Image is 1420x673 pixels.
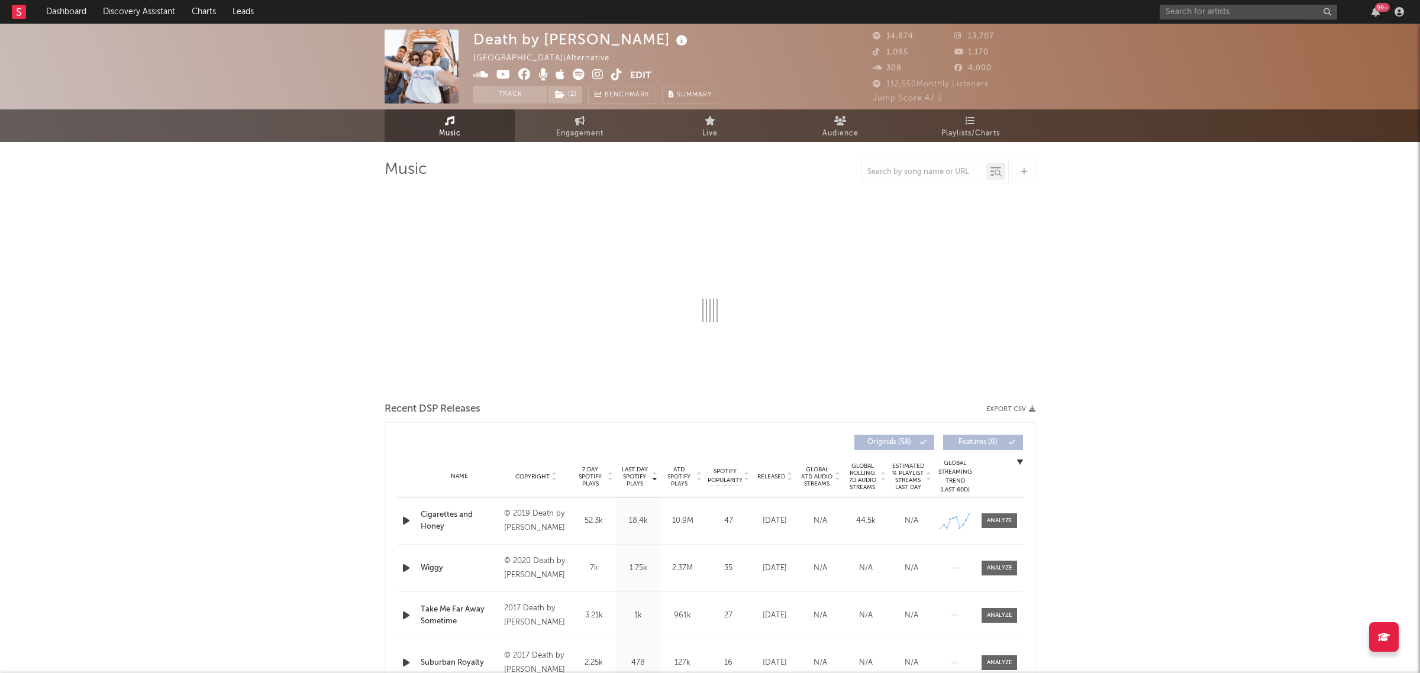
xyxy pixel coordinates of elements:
[755,657,795,669] div: [DATE]
[854,435,934,450] button: Originals(58)
[757,473,785,480] span: Released
[937,459,973,494] div: Global Streaming Trend (Last 60D)
[504,507,569,535] div: © 2019 Death by [PERSON_NAME]
[755,562,795,574] div: [DATE]
[892,610,931,622] div: N/A
[619,610,657,622] div: 1k
[575,657,613,669] div: 2.25k
[708,467,743,485] span: Spotify Popularity
[575,610,613,622] div: 3.21k
[892,515,931,527] div: N/A
[556,127,603,141] span: Engagement
[951,439,1005,446] span: Features ( 0 )
[801,657,840,669] div: N/A
[873,80,989,88] span: 112,550 Monthly Listeners
[547,86,583,103] span: ( 2 )
[575,562,613,574] div: 7k
[775,109,905,142] a: Audience
[755,515,795,527] div: [DATE]
[873,95,942,102] span: Jump Score: 47.5
[630,69,651,83] button: Edit
[662,86,718,103] button: Summary
[846,657,886,669] div: N/A
[515,473,550,480] span: Copyright
[846,562,886,574] div: N/A
[702,127,718,141] span: Live
[801,466,833,487] span: Global ATD Audio Streams
[954,33,994,40] span: 13,707
[439,127,461,141] span: Music
[954,48,989,56] span: 1,170
[575,515,613,527] div: 52.3k
[708,515,749,527] div: 47
[873,48,908,56] span: 1,095
[708,562,749,574] div: 35
[504,601,569,630] div: 2017 Death by [PERSON_NAME]
[873,33,914,40] span: 14,874
[801,562,840,574] div: N/A
[421,604,498,627] a: Take Me Far Away Sometime
[619,562,657,574] div: 1.75k
[619,515,657,527] div: 18.4k
[1160,5,1337,20] input: Search for artists
[515,109,645,142] a: Engagement
[892,562,931,574] div: N/A
[619,466,650,487] span: Last Day Spotify Plays
[822,127,859,141] span: Audience
[663,657,702,669] div: 127k
[473,51,623,66] div: [GEOGRAPHIC_DATA] | Alternative
[421,562,498,574] a: Wiggy
[708,610,749,622] div: 27
[873,64,902,72] span: 308
[421,472,498,481] div: Name
[421,509,498,532] a: Cigarettes and Honey
[801,515,840,527] div: N/A
[846,462,879,491] span: Global Rolling 7D Audio Streams
[588,86,656,103] a: Benchmark
[954,64,992,72] span: 4,000
[905,109,1035,142] a: Playlists/Charts
[755,610,795,622] div: [DATE]
[619,657,657,669] div: 478
[385,109,515,142] a: Music
[663,466,695,487] span: ATD Spotify Plays
[663,515,702,527] div: 10.9M
[548,86,582,103] button: (2)
[941,127,1000,141] span: Playlists/Charts
[663,610,702,622] div: 961k
[473,30,690,49] div: Death by [PERSON_NAME]
[677,92,712,98] span: Summary
[943,435,1023,450] button: Features(0)
[473,86,547,103] button: Track
[663,562,702,574] div: 2.37M
[575,466,606,487] span: 7 Day Spotify Plays
[605,88,650,102] span: Benchmark
[708,657,749,669] div: 16
[892,657,931,669] div: N/A
[861,167,986,177] input: Search by song name or URL
[846,515,886,527] div: 44.5k
[385,402,480,416] span: Recent DSP Releases
[892,462,924,491] span: Estimated % Playlist Streams Last Day
[986,406,1035,413] button: Export CSV
[1375,3,1390,12] div: 99 +
[504,554,569,583] div: © 2020 Death by [PERSON_NAME]
[801,610,840,622] div: N/A
[862,439,916,446] span: Originals ( 58 )
[846,610,886,622] div: N/A
[1371,7,1380,17] button: 99+
[645,109,775,142] a: Live
[421,657,498,669] a: Suburban Royalty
